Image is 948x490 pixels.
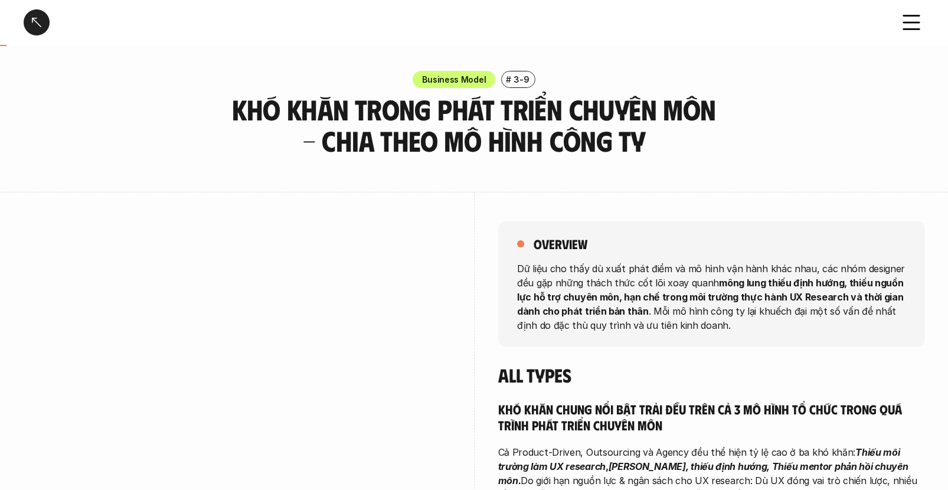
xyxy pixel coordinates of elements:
h6: # [506,75,511,84]
h5: overview [534,236,587,252]
strong: mông lung thiếu định hướng, thiếu nguồn lực hỗ trợ chuyên môn, hạn chế trong môi trường thực hành... [517,276,905,316]
h4: All Types [498,364,925,386]
h3: Khó khăn trong phát triển chuyên môn - Chia theo mô hình công ty [223,94,725,156]
p: 3-9 [514,73,529,86]
strong: [PERSON_NAME], thiếu định hướng, Thiếu mentor phản hồi chuyên môn. [498,460,911,486]
p: Dữ liệu cho thấy dù xuất phát điểm và mô hình vận hành khác nhau, các nhóm designer đều gặp những... [517,261,906,332]
strong: Thiếu môi trường làm UX research [498,446,903,472]
strong: , [606,460,609,472]
p: Business Model [422,73,486,86]
h5: Khó khăn chung nổi bật trải đều trên cả 3 mô hình tổ chức trong quá trình phát triển chuyên môn [498,401,925,433]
